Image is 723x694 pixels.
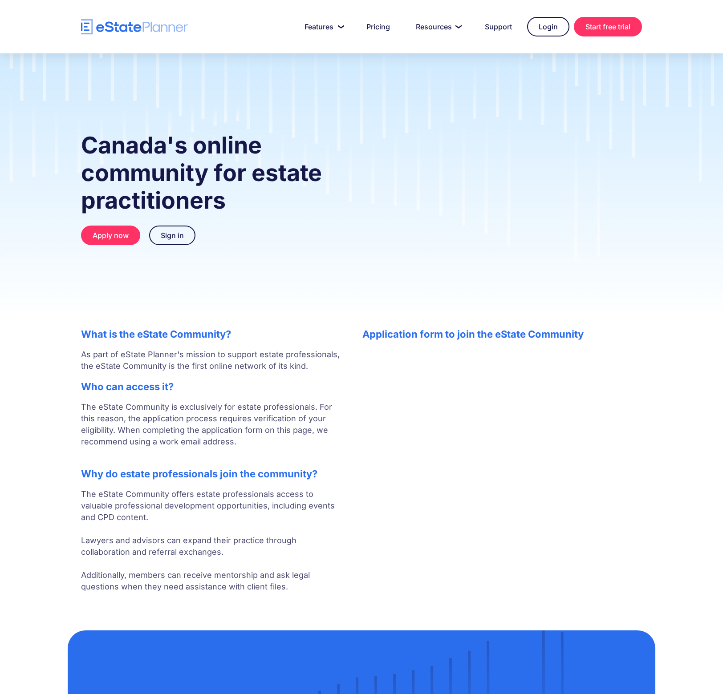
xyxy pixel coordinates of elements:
a: Sign in [149,226,195,245]
h2: What is the eState Community? [81,328,345,340]
strong: Canada's online community for estate practitioners [81,131,322,214]
a: Resources [405,18,470,36]
p: As part of eState Planner's mission to support estate professionals, the eState Community is the ... [81,349,345,372]
iframe: Form 0 [362,349,642,514]
a: Features [294,18,351,36]
a: Support [474,18,523,36]
a: Apply now [81,226,140,245]
h2: Application form to join the eState Community [362,328,642,340]
h2: Who can access it? [81,381,345,392]
a: Start free trial [574,17,642,36]
a: home [81,19,188,35]
h2: Why do estate professionals join the community? [81,468,345,480]
p: The eState Community is exclusively for estate professionals. For this reason, the application pr... [81,401,345,459]
a: Login [527,17,569,36]
p: The eState Community offers estate professionals access to valuable professional development oppo... [81,488,345,593]
a: Pricing [356,18,401,36]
